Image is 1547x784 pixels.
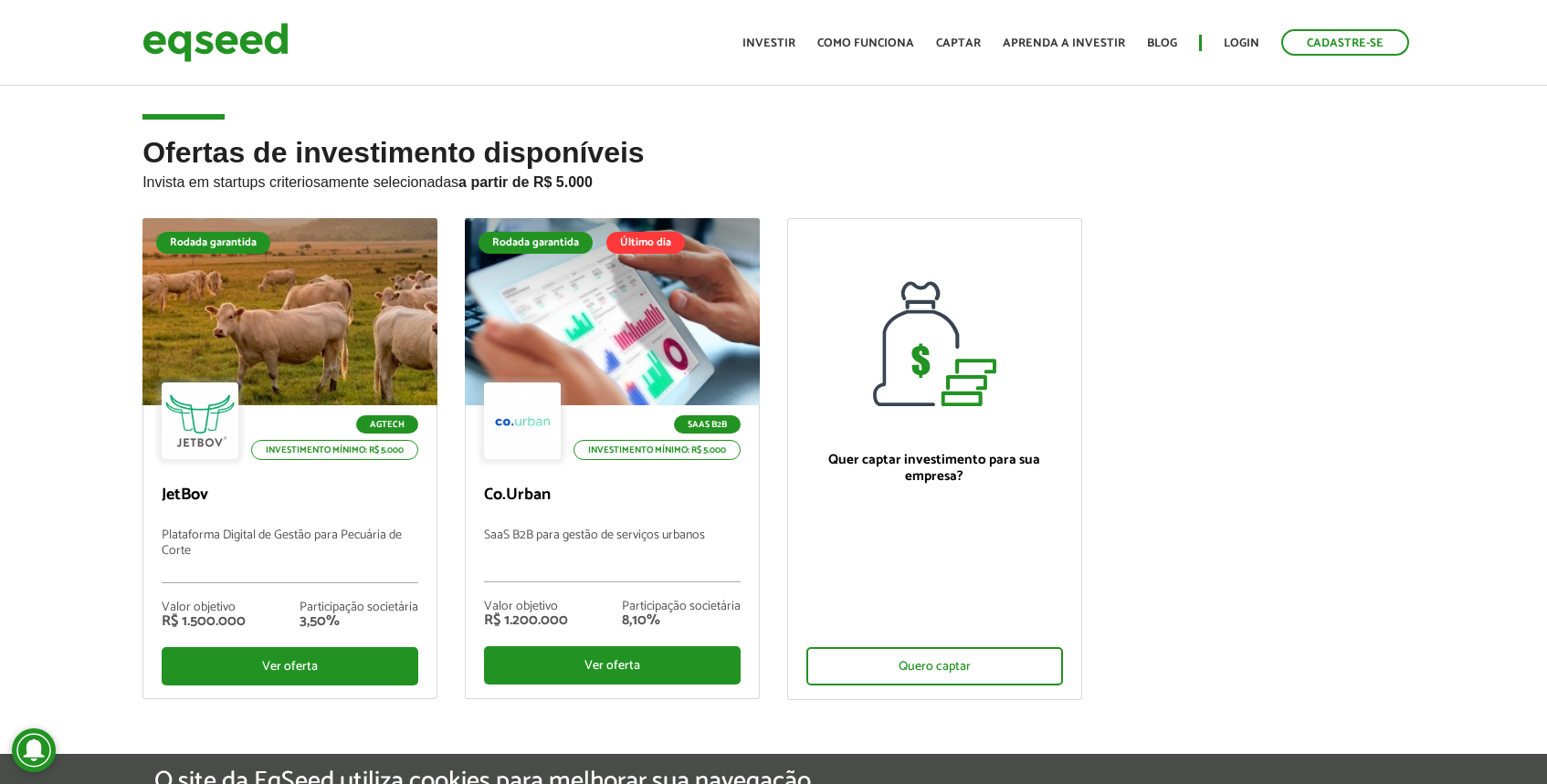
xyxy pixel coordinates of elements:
[458,174,593,190] strong: a partir de R$ 5.000
[484,601,568,613] div: Valor objetivo
[251,440,418,460] p: Investimento mínimo: R$ 5.000
[806,647,1063,685] div: Quero captar
[1281,29,1409,56] a: Cadastre-se
[479,232,593,254] div: Rodada garantida
[817,37,914,49] a: Como funciona
[465,218,760,699] a: Rodada garantida Último dia SaaS B2B Investimento mínimo: R$ 5.000 Co.Urban SaaS B2B para gestão ...
[674,415,741,434] p: SaaS B2B
[484,528,741,582] p: SaaS B2B para gestão de serviços urbanos
[742,37,795,49] a: Investir
[1147,37,1177,49] a: Blog
[484,613,568,628] div: R$ 1.200.000
[142,18,289,67] img: EqSeed
[1003,37,1125,49] a: Aprenda a investir
[142,137,1405,218] h2: Ofertas de investimento disponíveis
[606,232,685,254] div: Último dia
[622,601,741,613] div: Participação societária
[142,218,437,699] a: Rodada garantida Agtech Investimento mínimo: R$ 5.000 JetBov Plataforma Digital de Gestão para Pe...
[162,528,418,583] p: Plataforma Digital de Gestão para Pecuária de Corte
[300,601,418,614] div: Participação societária
[300,614,418,629] div: 3,50%
[787,218,1082,700] a: Quer captar investimento para sua empresa? Quero captar
[574,440,741,460] p: Investimento mínimo: R$ 5.000
[162,614,246,629] div: R$ 1.500.000
[622,613,741,628] div: 8,10%
[484,646,741,685] div: Ver oferta
[162,486,418,506] p: JetBov
[1224,37,1259,49] a: Login
[936,37,981,49] a: Captar
[484,486,741,506] p: Co.Urban
[142,169,1405,191] p: Invista em startups criteriosamente selecionadas
[806,452,1063,485] p: Quer captar investimento para sua empresa?
[156,232,270,254] div: Rodada garantida
[162,647,418,685] div: Ver oferta
[356,415,418,434] p: Agtech
[162,601,246,614] div: Valor objetivo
